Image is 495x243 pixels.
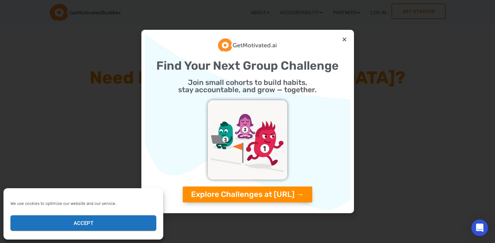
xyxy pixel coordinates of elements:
[148,79,347,93] h2: Join small cohorts to build habits, stay accountable, and grow — together.
[148,60,347,72] h2: Find Your Next Group Challenge
[191,191,304,198] span: Explore Challenges at [URL] →
[10,215,156,231] button: Accept
[342,37,347,42] a: Close
[218,37,277,53] img: GetMotivatedAI Logo
[183,186,312,202] a: Explore Challenges at [URL] →
[208,100,287,180] img: challenges_getmotivatedAI
[471,219,488,236] div: Open Intercom Messenger
[10,200,156,207] div: We use cookies to optimize our website and our service.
